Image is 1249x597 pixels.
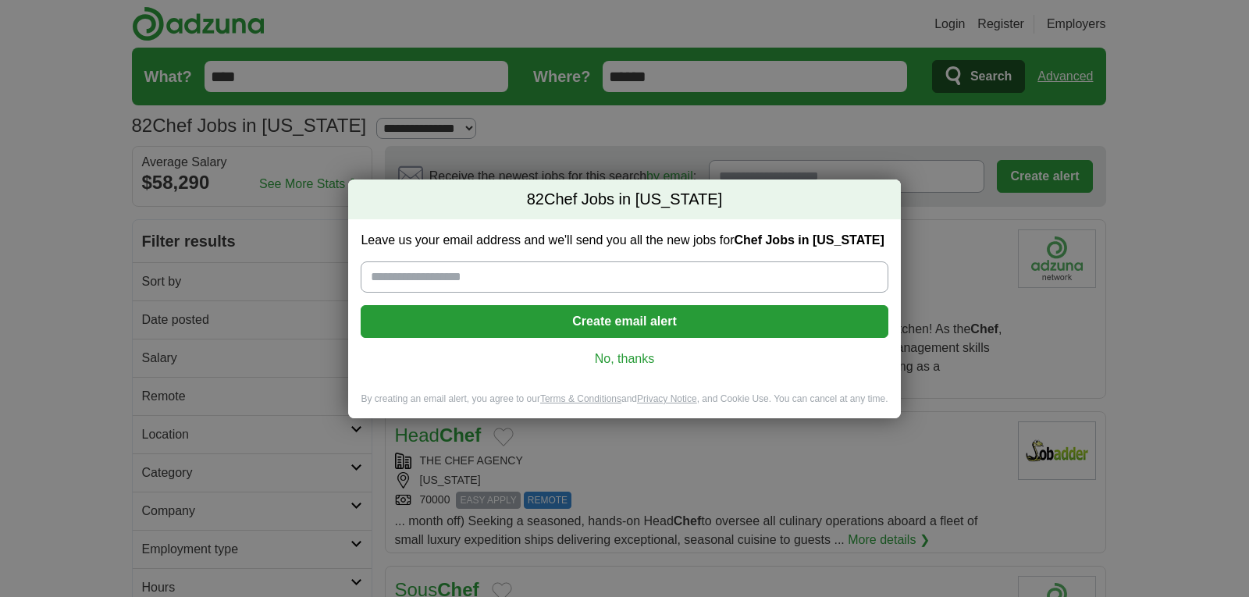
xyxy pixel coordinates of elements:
a: Privacy Notice [637,393,697,404]
a: No, thanks [373,350,875,368]
span: 82 [527,189,544,211]
button: Create email alert [361,305,888,338]
strong: Chef Jobs in [US_STATE] [734,233,884,247]
h2: Chef Jobs in [US_STATE] [348,179,900,220]
div: By creating an email alert, you agree to our and , and Cookie Use. You can cancel at any time. [348,393,900,418]
label: Leave us your email address and we'll send you all the new jobs for [361,232,888,249]
a: Terms & Conditions [540,393,621,404]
